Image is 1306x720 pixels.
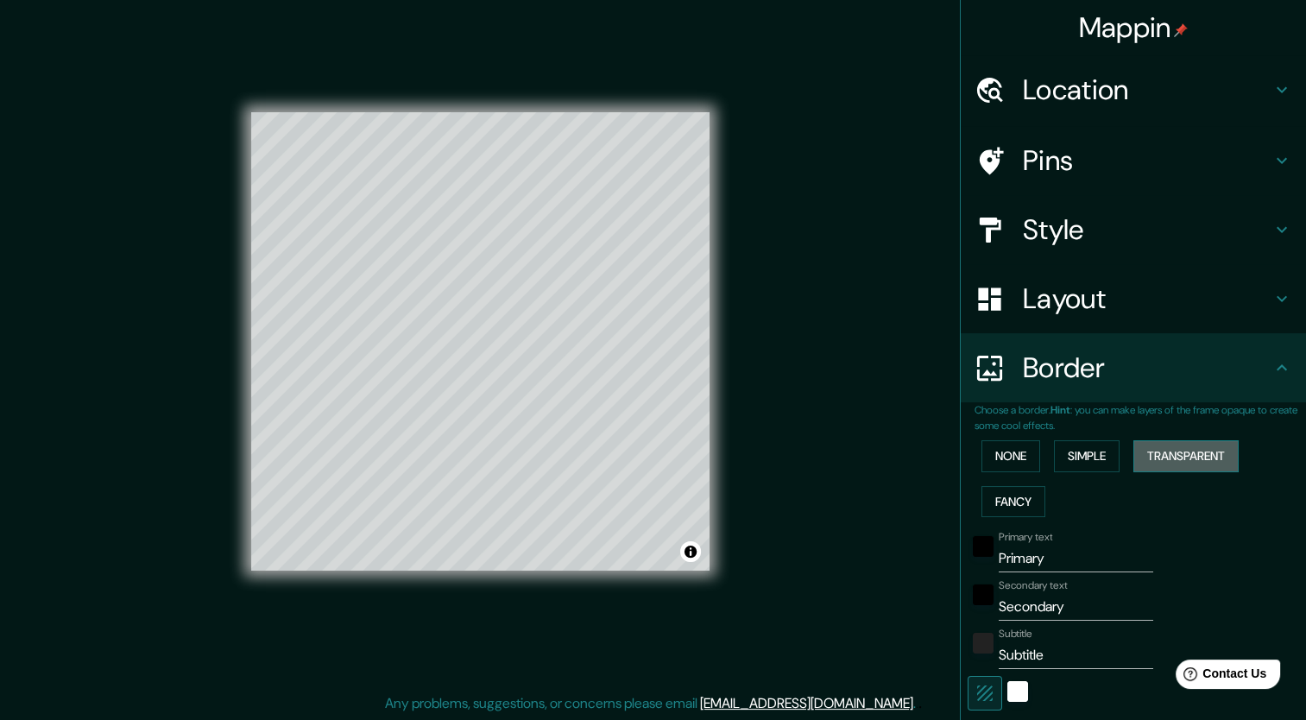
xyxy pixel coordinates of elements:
[700,694,913,712] a: [EMAIL_ADDRESS][DOMAIN_NAME]
[999,578,1068,593] label: Secondary text
[999,627,1032,641] label: Subtitle
[1050,403,1070,417] b: Hint
[1023,281,1271,316] h4: Layout
[1023,212,1271,247] h4: Style
[1152,653,1287,701] iframe: Help widget launcher
[961,126,1306,195] div: Pins
[981,486,1045,518] button: Fancy
[961,195,1306,264] div: Style
[973,584,994,605] button: black
[1174,23,1188,37] img: pin-icon.png
[961,264,1306,333] div: Layout
[916,693,918,714] div: .
[1023,351,1271,385] h4: Border
[981,440,1040,472] button: None
[973,536,994,557] button: black
[973,633,994,654] button: color-222222
[1023,73,1271,107] h4: Location
[999,530,1052,545] label: Primary text
[961,333,1306,402] div: Border
[1133,440,1239,472] button: Transparent
[1054,440,1120,472] button: Simple
[918,693,922,714] div: .
[385,693,916,714] p: Any problems, suggestions, or concerns please email .
[1079,10,1189,45] h4: Mappin
[680,541,701,562] button: Toggle attribution
[1023,143,1271,178] h4: Pins
[1007,681,1028,702] button: white
[975,402,1306,433] p: Choose a border. : you can make layers of the frame opaque to create some cool effects.
[961,55,1306,124] div: Location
